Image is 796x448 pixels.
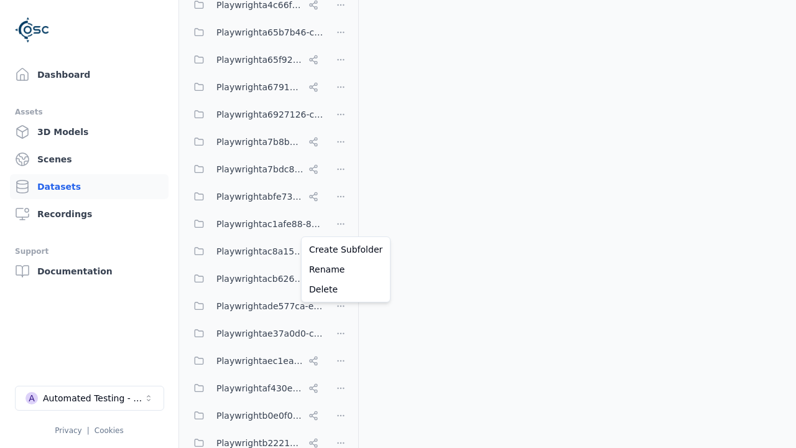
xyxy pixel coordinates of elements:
[304,259,387,279] a: Rename
[304,279,387,299] a: Delete
[304,240,387,259] a: Create Subfolder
